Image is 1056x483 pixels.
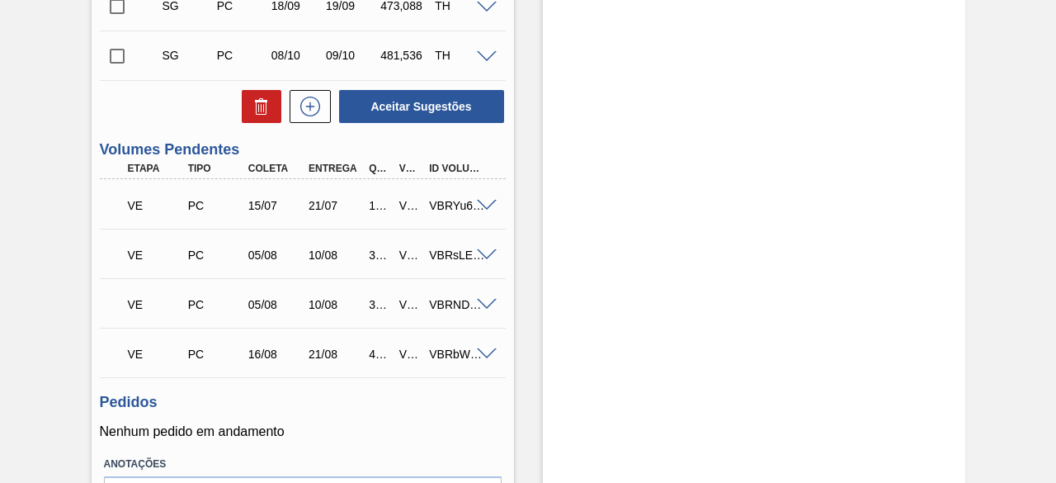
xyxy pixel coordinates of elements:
[304,163,370,174] div: Entrega
[395,249,424,262] div: V613231
[425,249,490,262] div: VBRsLEdF8
[304,249,370,262] div: 10/08/2025
[425,298,490,311] div: VBRNDANwu
[395,163,424,174] div: Volume Portal
[244,199,309,212] div: 15/07/2025
[184,249,249,262] div: Pedido de Compra
[267,49,325,62] div: 08/10/2025
[244,298,309,311] div: 05/08/2025
[425,163,490,174] div: Id Volume Interno
[376,49,434,62] div: 481,536
[104,452,502,476] label: Anotações
[365,199,394,212] div: 152,220
[395,199,424,212] div: V608915
[158,49,216,62] div: Sugestão Criada
[128,199,185,212] p: VE
[365,298,394,311] div: 326,760
[365,348,394,361] div: 490,140
[233,90,281,123] div: Excluir Sugestões
[331,88,506,125] div: Aceitar Sugestões
[100,424,506,439] p: Nenhum pedido em andamento
[213,49,271,62] div: Pedido de Compra
[124,163,189,174] div: Etapa
[100,141,506,159] h3: Volumes Pendentes
[124,286,189,323] div: Volume Enviado para Transporte
[425,348,490,361] div: VBRbWEZ98
[339,90,504,123] button: Aceitar Sugestões
[124,336,189,372] div: Volume Enviado para Transporte
[184,348,249,361] div: Pedido de Compra
[124,187,189,224] div: Volume Enviado para Transporte
[128,249,185,262] p: VE
[365,163,394,174] div: Qtde
[124,237,189,273] div: Volume Enviado para Transporte
[304,298,370,311] div: 10/08/2025
[100,394,506,411] h3: Pedidos
[322,49,379,62] div: 09/10/2025
[244,249,309,262] div: 05/08/2025
[304,348,370,361] div: 21/08/2025
[365,249,394,262] div: 326,760
[431,49,488,62] div: TH
[128,348,185,361] p: VE
[184,298,249,311] div: Pedido de Compra
[304,199,370,212] div: 21/07/2025
[244,163,309,174] div: Coleta
[395,298,424,311] div: V613707
[244,348,309,361] div: 16/08/2025
[281,90,331,123] div: Nova sugestão
[128,298,185,311] p: VE
[395,348,424,361] div: V615928
[184,199,249,212] div: Pedido de Compra
[184,163,249,174] div: Tipo
[425,199,490,212] div: VBRYu6OYr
